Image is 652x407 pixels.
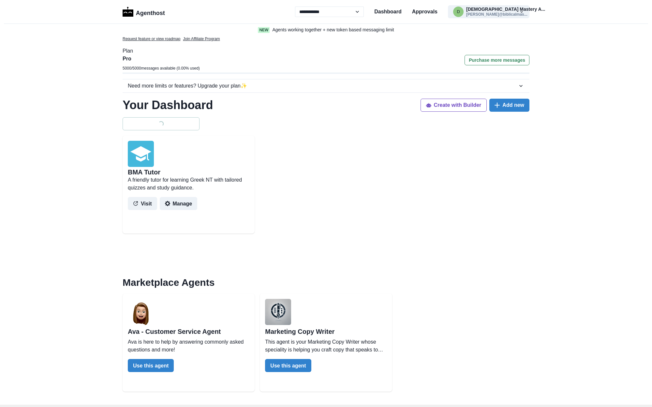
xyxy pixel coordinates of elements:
button: Create with Builder [421,99,487,112]
span: New [258,27,270,33]
a: Join Affiliate Program [183,36,220,42]
h2: BMA Tutor [128,168,160,176]
p: A friendly tutor for learning Greek NT with tailored quizzes and study guidance. [128,176,249,192]
a: Approvals [412,8,437,16]
img: user%2F2%2Fdef768d2-bb31-48e1-a725-94a4e8c437fd [265,299,291,325]
h1: Your Dashboard [123,98,213,112]
a: LogoAgenthost [123,6,165,18]
a: Dashboard [374,8,402,16]
h2: Marketplace Agents [123,277,529,288]
div: Need more limits or features? Upgrade your plan ✨ [128,82,518,90]
button: Add new [489,99,529,112]
p: Ava is here to help by answering commonly asked questions and more! [128,338,249,354]
p: This agent is your Marketing Copy Writer whose speciality is helping you craft copy that speaks t... [265,338,387,354]
img: Logo [123,7,133,17]
a: NewAgents working together + new token based messaging limit [244,26,408,33]
p: Agents working together + new token based messaging limit [272,26,394,33]
button: Visit [128,197,157,210]
a: Request feature or view roadmap [123,36,180,42]
a: Purchase more messages [465,55,529,73]
h2: Ava - Customer Service Agent [128,328,249,335]
button: Use this agent [265,359,311,372]
p: Pro [123,55,200,63]
p: 5000 / 5000 messages available ( 0.00 % used) [123,65,200,71]
p: Plan [123,47,529,55]
button: Purchase more messages [465,55,529,65]
img: user%2F3669%2F854d5546-a685-482e-bb2c-3f30e77758d4 [128,141,154,167]
button: Use this agent [128,359,174,372]
button: Need more limits or features? Upgrade your plan✨ [123,79,529,92]
img: user%2F2%2Fb7ac5808-39ff-453c-8ce1-b371fabf5c1b [128,299,154,325]
button: darryl@biblicalmastery.academy[DEMOGRAPHIC_DATA] Mastery A...[PERSON_NAME]@biblicalmas... [448,5,529,18]
p: Agenthost [136,6,165,18]
h2: Marketing Copy Writer [265,328,387,335]
button: Manage [160,197,198,210]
